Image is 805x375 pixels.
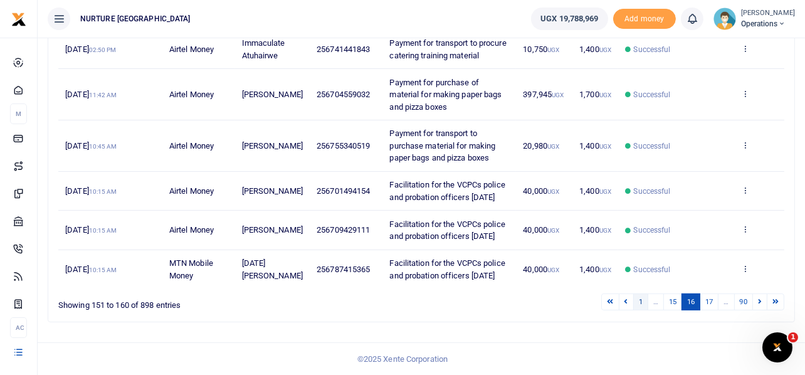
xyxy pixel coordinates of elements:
[89,143,117,150] small: 10:45 AM
[681,293,700,310] a: 16
[552,92,564,98] small: UGX
[599,46,611,53] small: UGX
[523,141,559,151] span: 20,980
[242,90,303,99] span: [PERSON_NAME]
[713,8,795,30] a: profile-user [PERSON_NAME] Operations
[613,9,676,29] li: Toup your wallet
[741,18,795,29] span: Operations
[242,38,285,60] span: Immaculate Atuhairwe
[169,258,213,280] span: MTN Mobile Money
[713,8,736,30] img: profile-user
[579,90,611,99] span: 1,700
[599,188,611,195] small: UGX
[634,186,671,197] span: Successful
[89,92,117,98] small: 11:42 AM
[523,45,559,54] span: 10,750
[613,9,676,29] span: Add money
[547,227,559,234] small: UGX
[169,225,214,235] span: Airtel Money
[390,219,505,241] span: Facilitation for the VCPCs police and probation officers [DATE]
[10,103,27,124] li: M
[634,264,671,275] span: Successful
[11,12,26,27] img: logo-small
[526,8,613,30] li: Wallet ballance
[531,8,608,30] a: UGX 19,788,969
[523,90,564,99] span: 397,945
[613,13,676,23] a: Add money
[547,267,559,273] small: UGX
[89,188,117,195] small: 10:15 AM
[65,141,117,151] span: [DATE]
[547,46,559,53] small: UGX
[734,293,753,310] a: 90
[390,38,507,60] span: Payment for transport to procure catering training material
[10,317,27,338] li: Ac
[634,89,671,100] span: Successful
[547,143,559,150] small: UGX
[788,332,798,342] span: 1
[579,186,611,196] span: 1,400
[700,293,718,310] a: 17
[599,143,611,150] small: UGX
[65,225,117,235] span: [DATE]
[663,293,682,310] a: 15
[65,90,117,99] span: [DATE]
[523,186,559,196] span: 40,000
[242,141,303,151] span: [PERSON_NAME]
[89,227,117,234] small: 10:15 AM
[579,265,611,274] span: 1,400
[523,265,559,274] span: 40,000
[317,225,370,235] span: 256709429111
[89,267,117,273] small: 10:15 AM
[89,46,117,53] small: 02:50 PM
[317,141,370,151] span: 256755340519
[741,8,795,19] small: [PERSON_NAME]
[75,13,196,24] span: NURTURE [GEOGRAPHIC_DATA]
[523,225,559,235] span: 40,000
[317,45,370,54] span: 256741441843
[65,186,117,196] span: [DATE]
[65,45,116,54] span: [DATE]
[169,186,214,196] span: Airtel Money
[547,188,559,195] small: UGX
[540,13,598,25] span: UGX 19,788,969
[317,265,370,274] span: 256787415365
[579,225,611,235] span: 1,400
[65,265,117,274] span: [DATE]
[169,90,214,99] span: Airtel Money
[390,78,502,112] span: Payment for purchase of material for making paper bags and pizza boxes
[633,293,648,310] a: 1
[634,140,671,152] span: Successful
[317,90,370,99] span: 256704559032
[169,141,214,151] span: Airtel Money
[242,225,303,235] span: [PERSON_NAME]
[390,129,496,162] span: Payment for transport to purchase material for making paper bags and pizza boxes
[579,141,611,151] span: 1,400
[599,227,611,234] small: UGX
[599,267,611,273] small: UGX
[579,45,611,54] span: 1,400
[634,44,671,55] span: Successful
[242,186,303,196] span: [PERSON_NAME]
[242,258,303,280] span: [DATE][PERSON_NAME]
[634,224,671,236] span: Successful
[317,186,370,196] span: 256701494154
[762,332,792,362] iframe: Intercom live chat
[11,14,26,23] a: logo-small logo-large logo-large
[58,292,356,312] div: Showing 151 to 160 of 898 entries
[390,180,505,202] span: Facilitation for the VCPCs police and probation officers [DATE]
[599,92,611,98] small: UGX
[169,45,214,54] span: Airtel Money
[390,258,505,280] span: Facilitation for the VCPCs police and probation officers [DATE]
